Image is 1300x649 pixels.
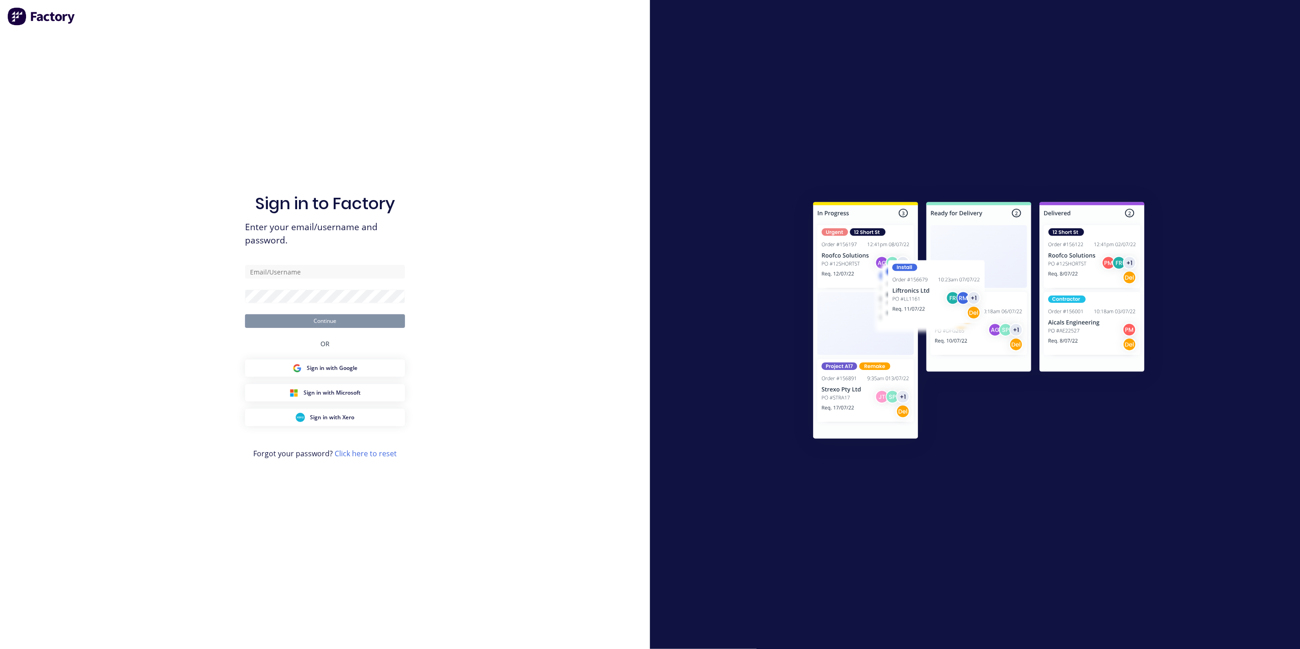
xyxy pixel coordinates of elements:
[245,221,405,247] span: Enter your email/username and password.
[335,448,397,459] a: Click here to reset
[793,184,1165,460] img: Sign in
[253,448,397,459] span: Forgot your password?
[245,359,405,377] button: Google Sign inSign in with Google
[245,409,405,426] button: Xero Sign inSign in with Xero
[289,388,298,397] img: Microsoft Sign in
[304,389,361,397] span: Sign in with Microsoft
[245,314,405,328] button: Continue
[310,413,355,422] span: Sign in with Xero
[7,7,76,26] img: Factory
[245,384,405,401] button: Microsoft Sign inSign in with Microsoft
[307,364,358,372] span: Sign in with Google
[296,413,305,422] img: Xero Sign in
[293,364,302,373] img: Google Sign in
[320,328,330,359] div: OR
[255,194,395,213] h1: Sign in to Factory
[245,265,405,279] input: Email/Username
